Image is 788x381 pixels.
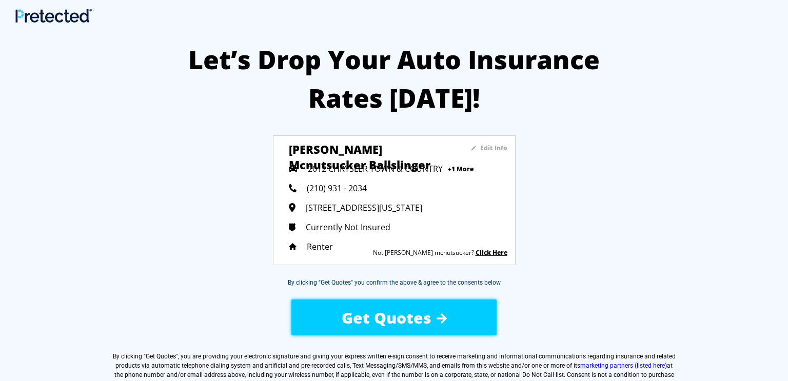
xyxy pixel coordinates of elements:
[179,41,609,117] h2: Let’s Drop Your Auto Insurance Rates [DATE]!
[288,278,501,287] div: By clicking "Get Quotes" you confirm the above & agree to the consents below
[476,248,507,257] a: Click Here
[306,202,422,213] span: [STREET_ADDRESS][US_STATE]
[146,353,176,360] span: Get Quotes
[289,142,440,157] h3: [PERSON_NAME] mcnutsucker Ballslinger
[580,362,667,369] a: marketing partners (listed here)
[373,248,474,257] sapn: Not [PERSON_NAME] mcnutsucker?
[342,307,431,328] span: Get Quotes
[306,222,390,233] span: Currently Not Insured
[308,163,443,174] span: 2012 CHRYSLER TOWN & COUNTRY
[291,299,497,335] button: Get Quotes
[15,9,92,23] img: Main Logo
[307,241,333,252] span: Renter
[307,183,367,194] span: (210) 931 - 2034
[480,144,507,152] sapn: Edit Info
[448,165,474,173] span: +1 More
